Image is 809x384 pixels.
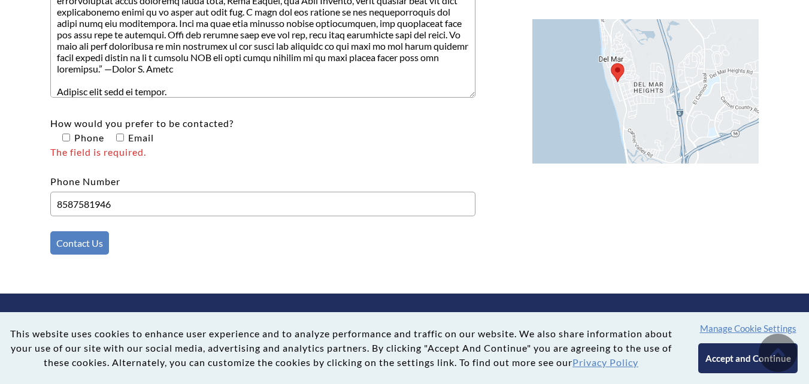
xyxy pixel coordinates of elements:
input: How would you prefer to be contacted? PhoneEmail [62,134,70,141]
span: The field is required. [50,145,475,159]
input: Phone Number [50,192,475,216]
label: How would you prefer to be contacted? [50,117,475,159]
label: Phone Number [50,176,475,210]
button: Accept and Continue [698,343,797,373]
span: Phone [72,132,104,143]
button: Manage Cookie Settings [700,323,796,334]
input: How would you prefer to be contacted? PhoneEmail [116,134,124,141]
input: Contact Us [50,231,109,255]
span: Email [126,132,154,143]
a: Privacy Policy [572,356,638,368]
img: Locate Weatherly on Google Maps. [532,19,759,164]
p: This website uses cookies to enhance user experience and to analyze performance and traffic on ou... [10,326,672,370]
